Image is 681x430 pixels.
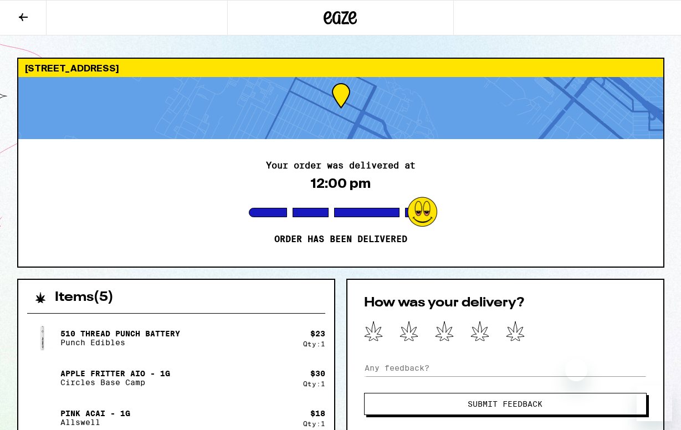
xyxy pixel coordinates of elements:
input: Any feedback? [364,360,647,376]
h2: Items ( 5 ) [55,291,114,304]
iframe: Close message [565,359,587,381]
div: $ 18 [310,409,325,418]
button: Submit Feedback [364,393,647,415]
div: $ 30 [310,369,325,378]
p: Punch Edibles [60,338,180,347]
h2: How was your delivery? [364,296,647,310]
p: 510 Thread Punch Battery [60,329,180,338]
div: Qty: 1 [303,340,325,347]
img: 510 Thread Punch Battery [27,322,58,354]
div: [STREET_ADDRESS] [18,59,663,77]
div: Qty: 1 [303,380,325,387]
span: Submit Feedback [468,400,542,408]
div: $ 23 [310,329,325,338]
p: Circles Base Camp [60,378,170,387]
iframe: Button to launch messaging window [637,386,672,421]
img: Apple Fritter AIO - 1g [27,362,58,393]
p: Allswell [60,418,130,427]
p: Pink Acai - 1g [60,409,130,418]
p: Apple Fritter AIO - 1g [60,369,170,378]
div: Qty: 1 [303,420,325,427]
h2: Your order was delivered at [266,161,416,170]
p: Order has been delivered [274,234,407,245]
div: 12:00 pm [310,176,371,191]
